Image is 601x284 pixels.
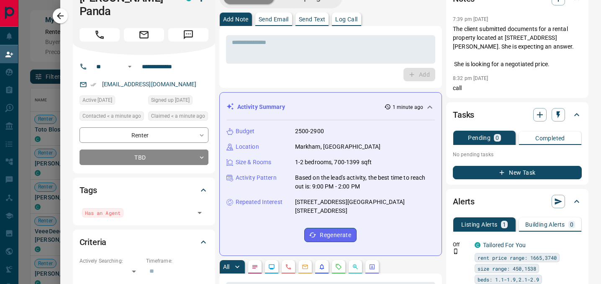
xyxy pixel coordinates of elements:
[80,232,208,252] div: Criteria
[151,112,205,120] span: Claimed < a minute ago
[483,242,526,248] a: Tailored For You
[102,81,197,88] a: [EMAIL_ADDRESS][DOMAIN_NAME]
[194,207,205,219] button: Open
[453,16,488,22] p: 7:39 pm [DATE]
[369,263,375,270] svg: Agent Actions
[82,96,112,104] span: Active [DATE]
[80,257,142,265] p: Actively Searching:
[80,183,97,197] h2: Tags
[259,16,289,22] p: Send Email
[80,28,120,41] span: Call
[468,135,491,141] p: Pending
[453,191,582,212] div: Alerts
[453,195,475,208] h2: Alerts
[80,180,208,200] div: Tags
[148,111,208,123] div: Wed Aug 13 2025
[299,16,326,22] p: Send Text
[223,16,249,22] p: Add Note
[535,135,565,141] p: Completed
[475,242,480,248] div: condos.ca
[236,158,272,167] p: Size & Rooms
[168,28,208,41] span: Message
[85,209,121,217] span: Has an Agent
[80,235,107,249] h2: Criteria
[237,103,285,111] p: Activity Summary
[453,105,582,125] div: Tasks
[453,25,582,69] p: The client submitted documents for a rental property located at [STREET_ADDRESS][PERSON_NAME]. Sh...
[352,263,359,270] svg: Opportunities
[80,96,144,107] div: Tue Aug 12 2025
[453,166,582,179] button: New Task
[478,264,536,273] span: size range: 450,1538
[453,148,582,161] p: No pending tasks
[453,108,474,121] h2: Tasks
[335,16,357,22] p: Log Call
[304,228,357,242] button: Regenerate
[295,127,324,136] p: 2500-2900
[80,150,208,165] div: TBD
[236,173,277,182] p: Activity Pattern
[236,127,255,136] p: Budget
[453,241,470,248] p: Off
[453,75,488,81] p: 8:32 pm [DATE]
[148,96,208,107] div: Sat Apr 05 2025
[453,248,459,254] svg: Push Notification Only
[295,198,435,215] p: [STREET_ADDRESS][GEOGRAPHIC_DATA][STREET_ADDRESS]
[80,127,208,143] div: Renter
[525,222,565,227] p: Building Alerts
[82,112,141,120] span: Contacted < a minute ago
[295,142,380,151] p: Markham, [GEOGRAPHIC_DATA]
[295,173,435,191] p: Based on the lead's activity, the best time to reach out is: 9:00 PM - 2:00 PM
[226,99,435,115] div: Activity Summary1 minute ago
[393,103,423,111] p: 1 minute ago
[236,142,259,151] p: Location
[90,82,96,88] svg: Email Verified
[80,111,144,123] div: Wed Aug 13 2025
[236,198,283,207] p: Repeated Interest
[151,96,190,104] span: Signed up [DATE]
[125,62,135,72] button: Open
[461,222,498,227] p: Listing Alerts
[318,263,325,270] svg: Listing Alerts
[124,28,164,41] span: Email
[302,263,308,270] svg: Emails
[570,222,573,227] p: 0
[268,263,275,270] svg: Lead Browsing Activity
[335,263,342,270] svg: Requests
[496,135,499,141] p: 0
[146,257,208,265] p: Timeframe:
[478,253,557,262] span: rent price range: 1665,3740
[295,158,372,167] p: 1-2 bedrooms, 700-1399 sqft
[252,263,258,270] svg: Notes
[503,222,506,227] p: 1
[223,264,230,270] p: All
[453,84,582,93] p: call
[478,275,539,284] span: beds: 1.1-1.9,2.1-2.9
[285,263,292,270] svg: Calls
